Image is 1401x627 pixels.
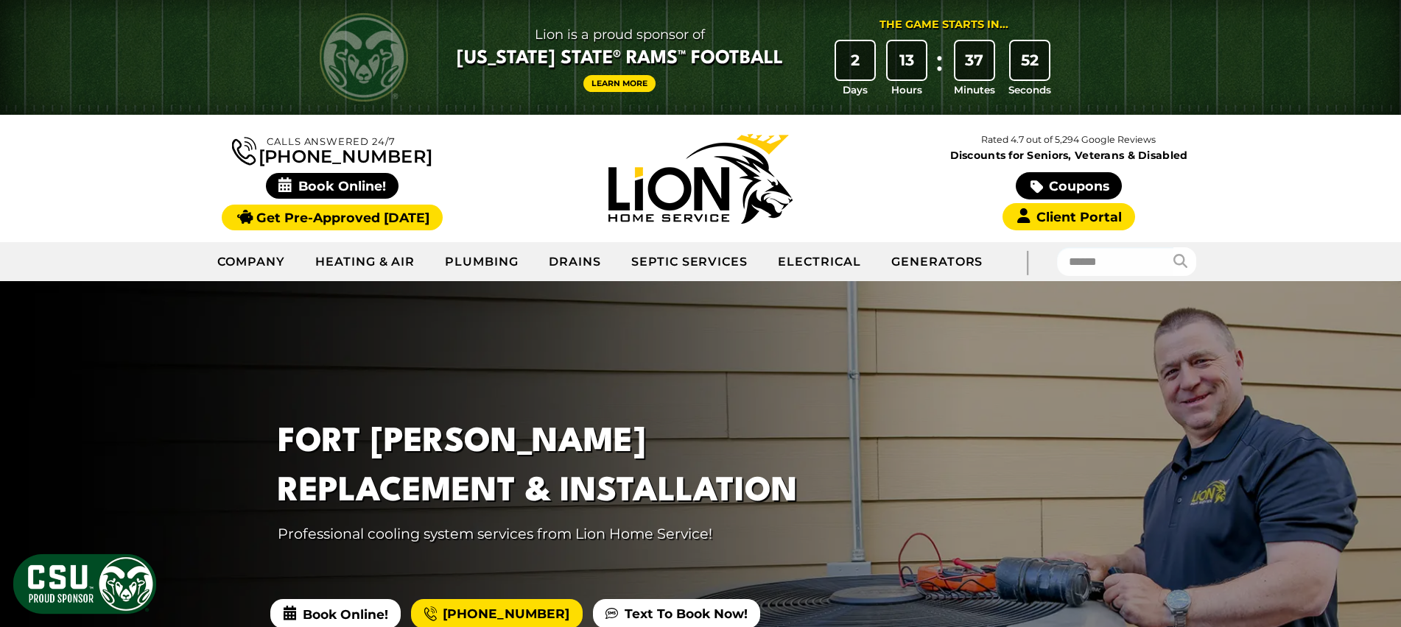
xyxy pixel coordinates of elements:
img: Lion Home Service [608,134,793,224]
div: The Game Starts in... [879,17,1008,33]
a: Plumbing [430,244,534,280]
span: Book Online! [266,173,399,199]
span: Minutes [954,82,995,97]
img: CSU Rams logo [320,13,408,102]
span: Days [843,82,868,97]
a: Get Pre-Approved [DATE] [222,205,442,230]
h1: Fort [PERSON_NAME] Replacement & Installation [278,418,814,517]
a: Generators [877,244,998,280]
span: Seconds [1008,82,1051,97]
a: Heating & Air [301,244,430,280]
span: Discounts for Seniors, Veterans & Disabled [888,150,1250,160]
a: [PHONE_NUMBER] [232,134,432,166]
a: Coupons [1016,172,1122,199]
div: 52 [1011,41,1049,79]
a: Company [203,244,301,280]
div: 13 [888,41,926,79]
a: Learn More [583,75,656,92]
a: Septic Services [617,244,763,280]
div: : [933,41,947,98]
img: CSU Sponsor Badge [11,552,158,616]
div: | [997,242,1056,281]
div: 2 [836,41,874,79]
a: Drains [534,244,617,280]
span: Lion is a proud sponsor of [457,23,783,46]
div: 37 [955,41,994,79]
p: Rated 4.7 out of 5,294 Google Reviews [885,132,1253,148]
span: Hours [891,82,922,97]
span: [US_STATE] State® Rams™ Football [457,46,783,71]
p: Professional cooling system services from Lion Home Service! [278,523,814,545]
a: Client Portal [1003,203,1135,230]
a: Electrical [763,244,877,280]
